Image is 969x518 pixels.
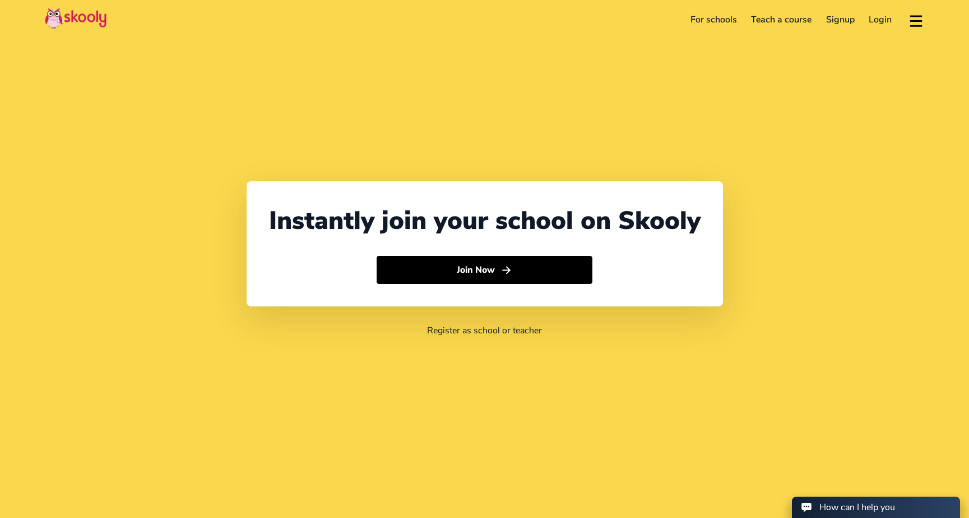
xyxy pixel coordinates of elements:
a: For schools [683,11,744,29]
a: Teach a course [744,11,819,29]
a: Signup [819,11,862,29]
button: Join Nowarrow forward outline [377,256,592,284]
a: Login [862,11,900,29]
div: Instantly join your school on Skooly [269,204,701,238]
a: Register as school or teacher [427,324,542,337]
img: Skooly [45,7,106,29]
button: menu outline [908,11,924,29]
ion-icon: arrow forward outline [500,264,512,276]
